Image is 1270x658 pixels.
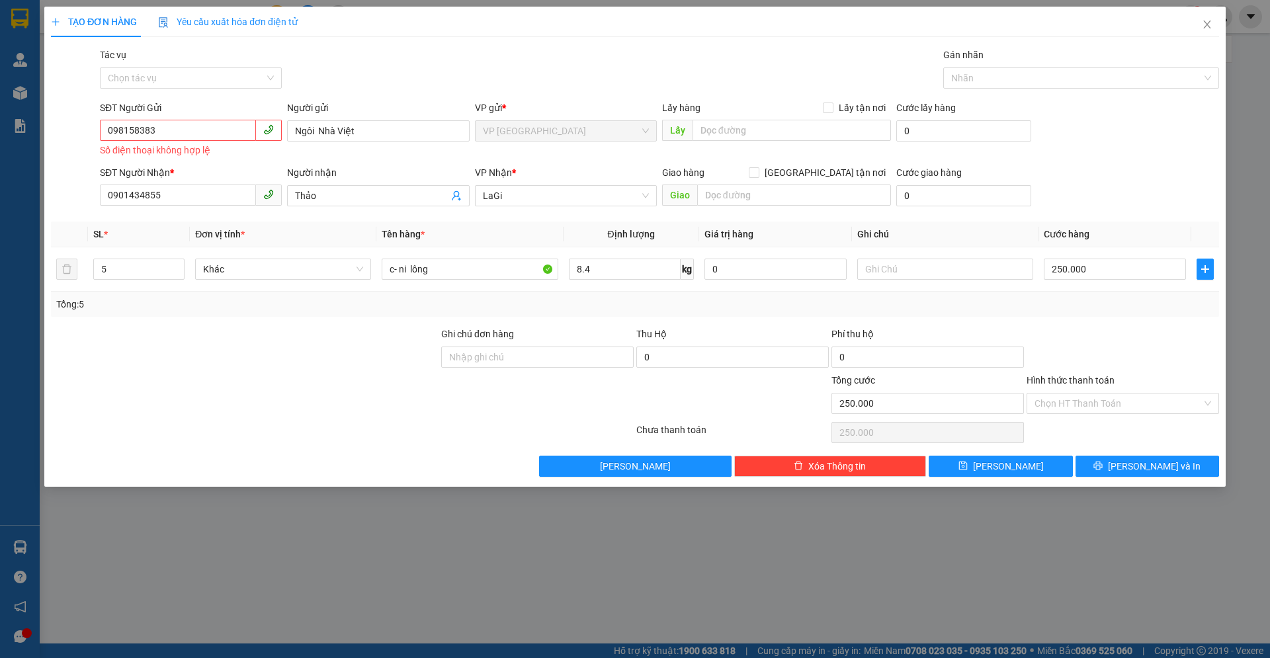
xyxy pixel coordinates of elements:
[158,17,169,28] img: icon
[958,461,968,472] span: save
[56,259,77,280] button: delete
[51,17,137,27] span: TẠO ĐƠN HÀNG
[51,17,60,26] span: plus
[759,165,891,180] span: [GEOGRAPHIC_DATA] tận nơi
[483,186,649,206] span: LaGi
[831,327,1024,347] div: Phí thu hộ
[833,101,891,115] span: Lấy tận nơi
[475,101,657,115] div: VP gửi
[831,375,875,386] span: Tổng cước
[662,185,697,206] span: Giao
[608,229,655,239] span: Định lượng
[203,259,363,279] span: Khác
[5,46,62,84] span: 33 Bác Ái, P Phước Hội, TX Lagi
[382,259,558,280] input: VD: Bàn, Ghế
[1197,264,1213,274] span: plus
[5,86,65,99] span: 0968278298
[681,259,694,280] span: kg
[441,347,634,368] input: Ghi chú đơn hàng
[808,459,866,473] span: Xóa Thông tin
[600,459,671,473] span: [PERSON_NAME]
[693,120,891,141] input: Dọc đường
[896,167,962,178] label: Cước giao hàng
[287,165,469,180] div: Người nhận
[441,329,514,339] label: Ghi chú đơn hàng
[1202,19,1212,30] span: close
[263,189,274,200] span: phone
[896,103,956,113] label: Cước lấy hàng
[1027,375,1115,386] label: Hình thức thanh toán
[973,459,1044,473] span: [PERSON_NAME]
[697,185,891,206] input: Dọc đường
[158,17,298,27] span: Yêu cầu xuất hóa đơn điện tử
[100,101,282,115] div: SĐT Người Gửi
[382,229,425,239] span: Tên hàng
[662,103,700,113] span: Lấy hàng
[100,165,282,180] div: SĐT Người Nhận
[100,50,126,60] label: Tác vụ
[451,190,462,201] span: user-add
[100,143,282,158] div: Số điện thoại không hợp lệ
[636,329,667,339] span: Thu Hộ
[794,461,803,472] span: delete
[93,229,104,239] span: SL
[1197,259,1214,280] button: plus
[734,456,927,477] button: deleteXóa Thông tin
[662,120,693,141] span: Lấy
[943,50,984,60] label: Gán nhãn
[475,167,512,178] span: VP Nhận
[896,120,1031,142] input: Cước lấy hàng
[662,167,704,178] span: Giao hàng
[483,121,649,141] span: VP Thủ Đức
[263,124,274,135] span: phone
[852,222,1038,247] th: Ghi chú
[539,456,732,477] button: [PERSON_NAME]
[704,229,753,239] span: Giá trị hàng
[287,101,469,115] div: Người gửi
[195,229,245,239] span: Đơn vị tính
[1076,456,1219,477] button: printer[PERSON_NAME] và In
[704,259,847,280] input: 0
[896,185,1031,206] input: Cước giao hàng
[56,297,490,311] div: Tổng: 5
[929,456,1072,477] button: save[PERSON_NAME]
[102,23,165,38] span: TCA2S3AW
[1108,459,1201,473] span: [PERSON_NAME] và In
[635,423,830,446] div: Chưa thanh toán
[1093,461,1103,472] span: printer
[857,259,1033,280] input: Ghi Chú
[5,5,66,42] strong: Nhà xe Mỹ Loan
[1044,229,1089,239] span: Cước hàng
[1189,7,1226,44] button: Close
